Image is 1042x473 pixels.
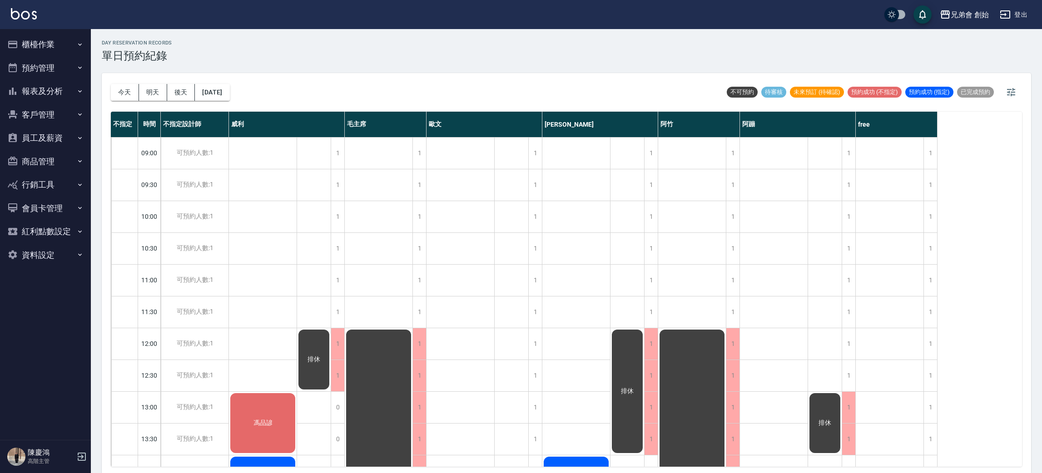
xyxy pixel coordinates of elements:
div: 10:30 [138,232,161,264]
button: 登出 [996,6,1031,23]
div: 1 [644,296,658,328]
div: 兄弟會 創始 [951,9,989,20]
div: 1 [331,296,344,328]
div: 13:00 [138,391,161,423]
div: 1 [412,360,426,391]
div: 可預約人數:1 [161,201,228,232]
div: 1 [331,201,344,232]
div: 1 [528,328,542,360]
span: 未來預訂 (待確認) [790,88,844,96]
button: 預約管理 [4,56,87,80]
button: 櫃檯作業 [4,33,87,56]
div: 威利 [229,112,345,137]
div: 1 [726,392,739,423]
div: 1 [644,138,658,169]
button: 員工及薪資 [4,126,87,150]
div: 1 [726,201,739,232]
div: 1 [331,360,344,391]
div: 12:00 [138,328,161,360]
div: 1 [412,265,426,296]
div: 阿竹 [658,112,740,137]
div: 12:30 [138,360,161,391]
p: 高階主管 [28,457,74,465]
button: [DATE] [195,84,229,101]
h5: 陳慶鴻 [28,448,74,457]
div: 1 [331,138,344,169]
div: 1 [528,360,542,391]
div: 1 [842,392,855,423]
span: 排休 [619,387,635,395]
div: 1 [923,138,937,169]
div: 1 [331,265,344,296]
div: 1 [528,296,542,328]
div: 1 [726,138,739,169]
div: 1 [842,138,855,169]
div: 阿蹦 [740,112,856,137]
div: 1 [923,392,937,423]
div: 1 [923,201,937,232]
div: 毛主席 [345,112,427,137]
h2: day Reservation records [102,40,172,46]
div: 1 [528,424,542,455]
div: 1 [412,233,426,264]
div: 可預約人數:1 [161,169,228,201]
button: 會員卡管理 [4,197,87,220]
button: 今天 [111,84,139,101]
button: 報表及分析 [4,79,87,103]
div: 11:00 [138,264,161,296]
div: 可預約人數:1 [161,138,228,169]
div: 1 [644,424,658,455]
div: 1 [923,360,937,391]
div: 10:00 [138,201,161,232]
div: 1 [842,169,855,201]
span: 不可預約 [727,88,758,96]
div: 1 [528,138,542,169]
div: 1 [412,201,426,232]
button: 行銷工具 [4,173,87,197]
div: 1 [528,392,542,423]
div: 1 [842,201,855,232]
div: 1 [923,296,937,328]
div: 1 [842,233,855,264]
div: [PERSON_NAME] [542,112,658,137]
img: Person [7,448,25,466]
div: 1 [726,360,739,391]
div: 1 [842,360,855,391]
div: 1 [644,328,658,360]
div: 1 [842,265,855,296]
div: 可預約人數:1 [161,328,228,360]
div: 09:30 [138,169,161,201]
div: 0 [331,424,344,455]
div: 1 [331,169,344,201]
div: 1 [726,233,739,264]
div: 1 [528,201,542,232]
div: 1 [923,424,937,455]
div: 1 [331,328,344,360]
div: 1 [528,233,542,264]
div: 09:00 [138,137,161,169]
div: free [856,112,938,137]
span: 馮品諺 [252,419,274,427]
div: 1 [412,138,426,169]
div: 1 [412,424,426,455]
div: 1 [528,265,542,296]
img: Logo [11,8,37,20]
button: 客戶管理 [4,103,87,127]
div: 1 [726,169,739,201]
div: 1 [726,265,739,296]
div: 可預約人數:1 [161,233,228,264]
div: 1 [644,392,658,423]
div: 11:30 [138,296,161,328]
button: 資料設定 [4,243,87,267]
div: 1 [923,233,937,264]
span: 預約成功 (不指定) [848,88,902,96]
span: 待審核 [761,88,786,96]
div: 不指定 [111,112,138,137]
div: 1 [923,169,937,201]
div: 1 [528,169,542,201]
div: 1 [842,424,855,455]
div: 1 [412,328,426,360]
h3: 單日預約紀錄 [102,49,172,62]
div: 1 [644,233,658,264]
button: 商品管理 [4,150,87,173]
